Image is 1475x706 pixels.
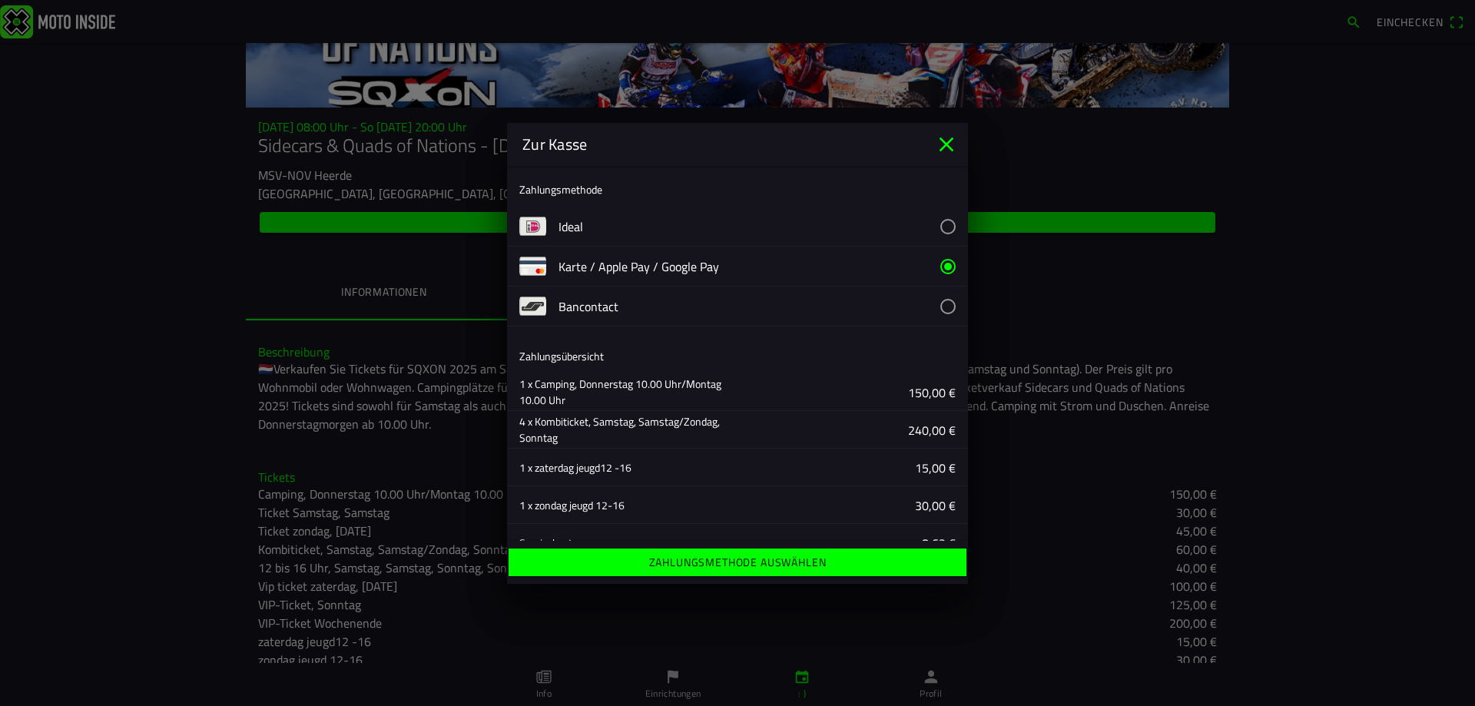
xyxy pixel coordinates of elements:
[915,458,956,476] font: 15,00 €
[519,181,602,197] font: Zahlungsmethode
[649,554,827,570] font: Zahlungsmethode auswählen
[908,420,956,439] font: 240,00 €
[519,348,604,364] font: Zahlungsübersicht
[519,459,631,475] font: 1 x zaterdag jeugd12 -16
[519,376,721,408] font: 1 x Camping, Donnerstag 10.00 Uhr/Montag 10.00 Uhr
[915,496,956,514] font: 30,00 €
[519,293,546,320] img: payment-bancontact.png
[519,253,546,280] img: payment-card.png
[922,533,956,552] font: 8,62 €
[519,413,720,446] font: 4 x Kombiticket, Samstag, Samstag/Zondag, Sonntag
[522,132,587,156] font: Zur Kasse
[934,132,959,157] ion-icon: schließen
[908,383,956,401] font: 150,00 €
[519,534,584,550] font: Servicekosten
[519,496,625,512] font: 1 x zondag jeugd 12-16
[519,213,546,240] img: payment-ideal.png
